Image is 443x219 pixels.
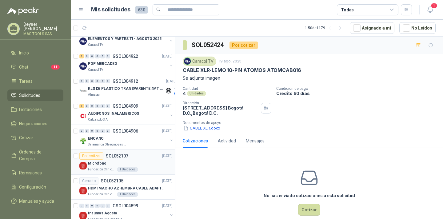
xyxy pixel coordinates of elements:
[298,204,320,216] button: Cotizar
[79,104,84,108] div: 9
[88,67,103,72] p: Caracol TV
[95,79,100,83] div: 0
[90,54,94,58] div: 0
[192,40,225,50] h3: SOL052424
[183,86,271,91] p: Cantidad
[95,204,100,208] div: 0
[95,54,100,58] div: 0
[85,79,89,83] div: 0
[19,198,54,205] span: Manuales y ayuda
[101,179,123,183] p: SOL052105
[106,204,110,208] div: 0
[7,61,63,73] a: Chat11
[399,22,436,34] button: No Leídos
[71,175,175,200] a: CerradoSOL052105[DATE] Company LogoHDMI MACHO A2 HEMBRA CABLE ADAPTADOR CONVERTIDOR FOR MONITFund...
[7,146,63,165] a: Órdenes de Compra
[183,137,208,144] div: Cotizaciones
[79,78,178,97] a: 0 0 0 0 0 0 GSOL004912[DATE] Company LogoKLS DE PLASTICO TRANSPARENTE 4MT CAL 4 Y CINTA TRAAlmatec
[113,129,138,133] p: GSOL004906
[79,87,87,95] img: Company Logo
[88,36,162,42] p: ELEMENTOS Y PARTES TI - AGOSTO 2025
[90,204,94,208] div: 0
[7,167,63,179] a: Remisiones
[276,86,441,91] p: Condición de pago
[162,103,173,109] p: [DATE]
[100,104,105,108] div: 0
[85,204,89,208] div: 0
[166,78,177,84] p: [DATE]
[7,90,63,101] a: Solicitudes
[162,203,173,209] p: [DATE]
[7,181,63,193] a: Configuración
[350,22,394,34] button: Asignado a mi
[23,22,63,31] p: Deyner [PERSON_NAME]
[79,129,84,133] div: 0
[19,120,47,127] span: Negociaciones
[7,47,63,59] a: Inicio
[19,50,29,56] span: Inicio
[88,111,139,117] p: AUDIFONOS INALAMBRICOS
[184,58,191,65] img: Company Logo
[162,178,173,184] p: [DATE]
[183,121,441,125] p: Documentos de apoyo
[88,117,109,122] p: Calzatodo S.A.
[218,137,236,144] div: Actividad
[431,3,437,9] span: 1
[51,65,60,70] span: 11
[7,132,63,144] a: Cotizar
[183,57,216,66] div: Caracol TV
[19,134,33,141] span: Cotizar
[183,91,186,96] p: 4
[117,192,138,197] div: 1 Unidades
[95,129,100,133] div: 0
[106,54,110,58] div: 0
[183,101,258,105] p: Dirección
[79,102,174,122] a: 9 0 0 0 0 0 GSOL004909[DATE] Company LogoAUDIFONOS INALAMBRICOSCalzatodo S.A.
[100,79,105,83] div: 0
[88,142,127,147] p: Salamanca Oleaginosas SAS
[88,210,117,216] p: Insumos Agosto
[88,167,116,172] p: Fundación Clínica Shaio
[425,4,436,15] button: 1
[117,167,138,172] div: 1 Unidades
[88,86,165,92] p: KLS DE PLASTICO TRANSPARENTE 4MT CAL 4 Y CINTA TRA
[162,128,173,134] p: [DATE]
[79,187,87,194] img: Company Logo
[183,125,221,131] button: CABLE XLR.docx
[183,75,436,82] p: Se adjunta imagen
[113,79,138,83] p: GSOL004912
[100,54,105,58] div: 0
[88,185,165,191] p: HDMI MACHO A2 HEMBRA CABLE ADAPTADOR CONVERTIDOR FOR MONIT
[106,104,110,108] div: 0
[95,104,100,108] div: 0
[79,53,174,72] a: 1 0 0 0 0 0 GSOL004922[DATE] Company LogoPOP MERCADEOCaracol TV
[79,112,87,120] img: Company Logo
[162,54,173,59] p: [DATE]
[305,23,345,33] div: 1 - 50 de 1179
[106,154,128,158] p: SOL052107
[7,75,63,87] a: Tareas
[90,104,94,108] div: 0
[113,54,138,58] p: GSOL004922
[7,104,63,115] a: Licitaciones
[156,7,161,12] span: search
[276,91,441,96] p: Crédito 60 días
[106,129,110,133] div: 0
[88,61,117,67] p: POP MERCADEO
[7,7,39,15] img: Logo peakr
[85,129,89,133] div: 0
[19,169,42,176] span: Remisiones
[88,92,100,97] p: Almatec
[113,204,138,208] p: GSOL004899
[79,38,87,45] img: Company Logo
[187,91,206,96] div: Unidades
[19,106,42,113] span: Licitaciones
[7,118,63,129] a: Negociaciones
[79,137,87,145] img: Company Logo
[90,129,94,133] div: 0
[183,67,301,74] p: CABLE XLR-LEMO 10-PIN ATOMOS ATOMCAB016
[23,32,63,36] p: MAC TOOLS SAS
[88,136,104,141] p: ENCANO
[91,5,130,14] h1: Mis solicitudes
[7,195,63,207] a: Manuales y ayuda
